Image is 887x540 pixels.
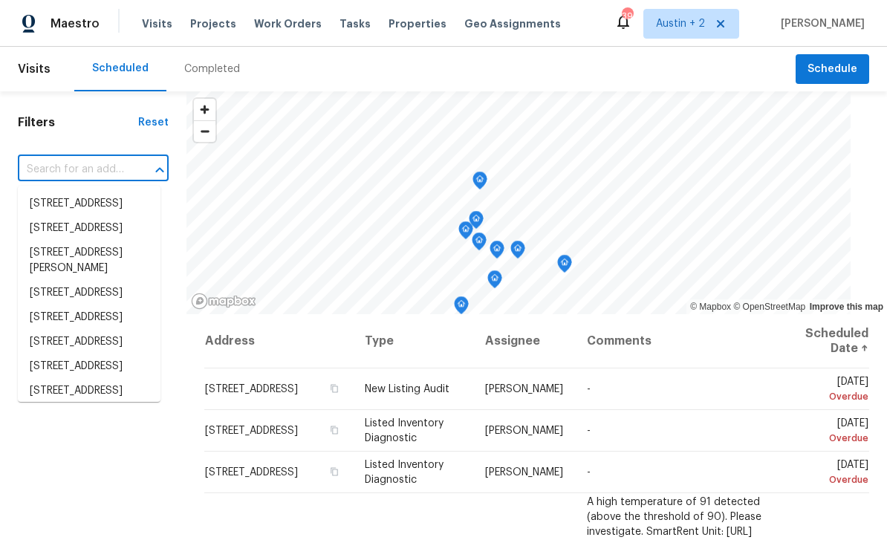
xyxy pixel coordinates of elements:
[472,232,487,256] div: Map marker
[786,472,868,487] div: Overdue
[774,314,869,368] th: Scheduled Date ↑
[205,467,298,478] span: [STREET_ADDRESS]
[18,216,160,241] li: [STREET_ADDRESS]
[186,91,851,314] canvas: Map
[18,330,160,354] li: [STREET_ADDRESS]
[184,62,240,77] div: Completed
[18,305,160,330] li: [STREET_ADDRESS]
[204,314,353,368] th: Address
[786,377,868,404] span: [DATE]
[472,172,487,195] div: Map marker
[18,281,160,305] li: [STREET_ADDRESS]
[485,467,563,478] span: [PERSON_NAME]
[18,192,160,216] li: [STREET_ADDRESS]
[786,460,868,487] span: [DATE]
[575,314,774,368] th: Comments
[18,241,160,281] li: [STREET_ADDRESS][PERSON_NAME]
[690,302,731,312] a: Mapbox
[786,431,868,446] div: Overdue
[587,384,591,394] span: -
[18,115,138,130] h1: Filters
[622,9,632,24] div: 39
[775,16,865,31] span: [PERSON_NAME]
[18,354,160,379] li: [STREET_ADDRESS]
[138,115,169,130] div: Reset
[365,418,443,443] span: Listed Inventory Diagnostic
[328,465,341,478] button: Copy Address
[510,241,525,264] div: Map marker
[656,16,705,31] span: Austin + 2
[469,211,484,234] div: Map marker
[490,241,504,264] div: Map marker
[18,158,127,181] input: Search for an address...
[786,389,868,404] div: Overdue
[142,16,172,31] span: Visits
[808,60,857,79] span: Schedule
[190,16,236,31] span: Projects
[205,384,298,394] span: [STREET_ADDRESS]
[458,221,473,244] div: Map marker
[485,384,563,394] span: [PERSON_NAME]
[487,270,502,293] div: Map marker
[191,293,256,310] a: Mapbox homepage
[339,19,371,29] span: Tasks
[194,99,215,120] button: Zoom in
[587,426,591,436] span: -
[328,423,341,437] button: Copy Address
[454,296,469,319] div: Map marker
[328,382,341,395] button: Copy Address
[557,255,572,278] div: Map marker
[587,467,591,478] span: -
[18,379,160,403] li: [STREET_ADDRESS]
[473,314,575,368] th: Assignee
[194,120,215,142] button: Zoom out
[254,16,322,31] span: Work Orders
[733,302,805,312] a: OpenStreetMap
[149,160,170,180] button: Close
[796,54,869,85] button: Schedule
[18,53,51,85] span: Visits
[786,418,868,446] span: [DATE]
[389,16,446,31] span: Properties
[92,61,149,76] div: Scheduled
[205,426,298,436] span: [STREET_ADDRESS]
[365,460,443,485] span: Listed Inventory Diagnostic
[485,426,563,436] span: [PERSON_NAME]
[810,302,883,312] a: Improve this map
[194,121,215,142] span: Zoom out
[51,16,100,31] span: Maestro
[365,384,449,394] span: New Listing Audit
[464,16,561,31] span: Geo Assignments
[353,314,473,368] th: Type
